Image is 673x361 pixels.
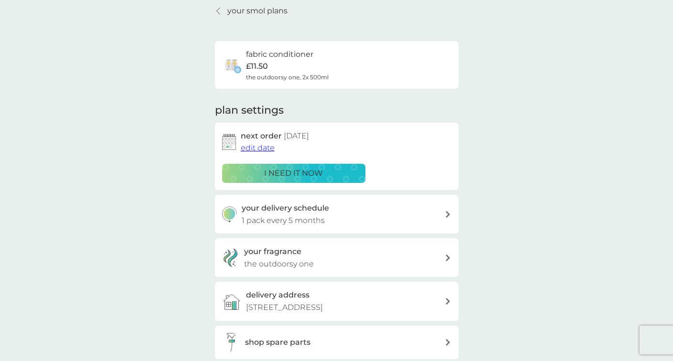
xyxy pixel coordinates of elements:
a: delivery address[STREET_ADDRESS] [215,282,459,320]
button: your delivery schedule1 pack every 5 months [215,195,459,234]
p: £11.50 [246,60,268,73]
span: edit date [241,143,275,152]
p: [STREET_ADDRESS] [246,301,323,314]
p: i need it now [264,167,323,180]
button: i need it now [222,164,365,183]
button: shop spare parts [215,326,459,359]
img: fabric conditioner [222,55,241,74]
a: your fragrancethe outdoorsy one [215,238,459,277]
span: the outdoorsy one, 2x 500ml [246,73,329,82]
h3: delivery address [246,289,310,301]
a: your smol plans [215,5,288,17]
h6: fabric conditioner [246,48,313,61]
p: the outdoorsy one [244,258,314,270]
h2: plan settings [215,103,284,118]
p: 1 pack every 5 months [242,214,325,227]
h3: shop spare parts [245,336,310,349]
span: [DATE] [284,131,309,140]
button: edit date [241,142,275,154]
h3: your delivery schedule [242,202,329,214]
h3: your fragrance [244,245,301,258]
h2: next order [241,130,309,142]
p: your smol plans [227,5,288,17]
